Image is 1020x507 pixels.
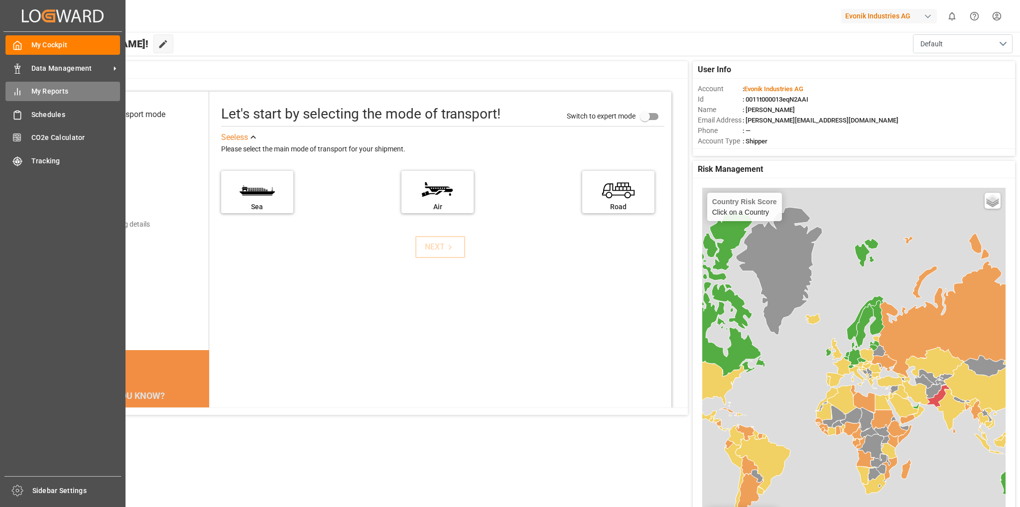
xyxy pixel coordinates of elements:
[5,128,120,147] a: CO2e Calculator
[743,117,898,124] span: : [PERSON_NAME][EMAIL_ADDRESS][DOMAIN_NAME]
[841,6,941,25] button: Evonik Industries AG
[55,385,209,406] div: DID YOU KNOW?
[743,127,751,134] span: : —
[698,126,743,136] span: Phone
[698,163,763,175] span: Risk Management
[31,86,121,97] span: My Reports
[985,193,1001,209] a: Layers
[698,115,743,126] span: Email Address
[31,132,121,143] span: CO2e Calculator
[698,105,743,115] span: Name
[32,486,122,496] span: Sidebar Settings
[920,39,943,49] span: Default
[5,35,120,55] a: My Cockpit
[226,202,288,212] div: Sea
[88,109,165,121] div: Select transport mode
[941,5,963,27] button: show 0 new notifications
[744,85,803,93] span: Evonik Industries AG
[963,5,986,27] button: Help Center
[698,64,731,76] span: User Info
[221,131,248,143] div: See less
[406,202,469,212] div: Air
[221,143,664,155] div: Please select the main mode of transport for your shipment.
[67,406,197,466] div: The energy needed to power one large container ship across the ocean in a single day is the same ...
[743,137,767,145] span: : Shipper
[698,136,743,146] span: Account Type
[31,110,121,120] span: Schedules
[743,96,808,103] span: : 0011t000013eqN2AAI
[425,241,455,253] div: NEXT
[221,104,501,125] div: Let's start by selecting the mode of transport!
[712,198,777,206] h4: Country Risk Score
[195,406,209,478] button: next slide / item
[5,82,120,101] a: My Reports
[743,106,795,114] span: : [PERSON_NAME]
[5,105,120,124] a: Schedules
[5,151,120,170] a: Tracking
[587,202,649,212] div: Road
[841,9,937,23] div: Evonik Industries AG
[31,63,110,74] span: Data Management
[712,198,777,216] div: Click on a Country
[41,34,148,53] span: Hello [PERSON_NAME]!
[415,236,465,258] button: NEXT
[31,40,121,50] span: My Cockpit
[31,156,121,166] span: Tracking
[567,112,636,120] span: Switch to expert mode
[698,94,743,105] span: Id
[743,85,803,93] span: :
[913,34,1013,53] button: open menu
[698,84,743,94] span: Account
